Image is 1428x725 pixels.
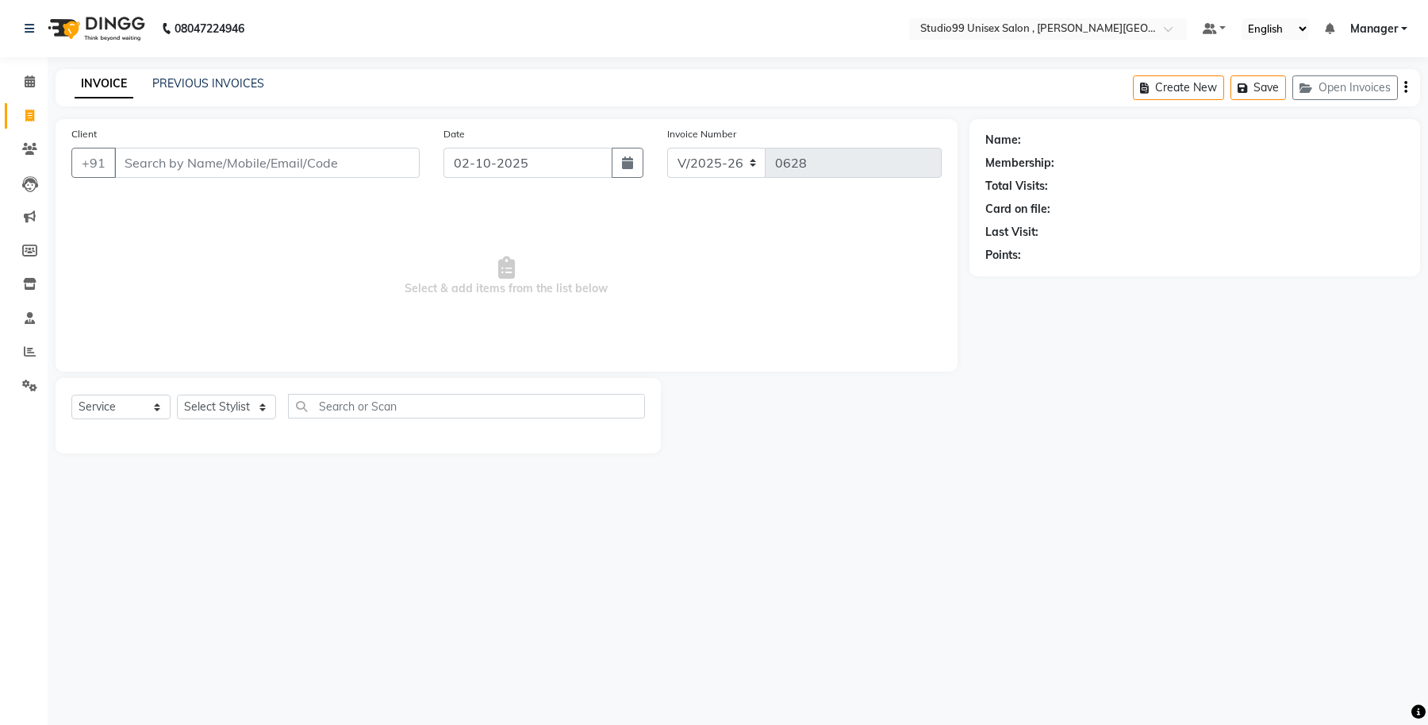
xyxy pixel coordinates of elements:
span: Select & add items from the list below [71,197,942,356]
div: Name: [985,132,1021,148]
a: INVOICE [75,70,133,98]
label: Invoice Number [667,127,736,141]
input: Search by Name/Mobile/Email/Code [114,148,420,178]
button: +91 [71,148,116,178]
button: Open Invoices [1292,75,1398,100]
div: Points: [985,247,1021,264]
div: Last Visit: [985,224,1038,241]
button: Create New [1133,75,1224,100]
a: PREVIOUS INVOICES [152,76,264,91]
div: Total Visits: [985,178,1048,195]
label: Client [71,127,97,141]
div: Card on file: [985,201,1050,218]
label: Date [443,127,465,141]
b: 08047224946 [175,6,244,51]
button: Save [1230,75,1286,100]
input: Search or Scan [288,394,645,418]
span: Manager [1350,21,1398,37]
div: Membership: [985,155,1054,172]
img: logo [40,6,149,51]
